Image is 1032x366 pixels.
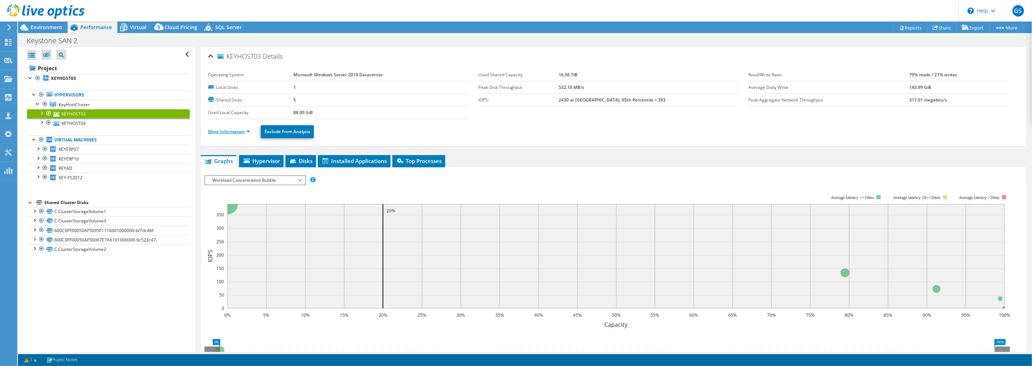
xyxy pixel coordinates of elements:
[27,207,190,216] a: C:ClusterStorageVolume1
[999,312,1010,318] text: 100%
[893,22,928,33] a: Reports
[80,24,112,31] span: Performance
[165,24,197,31] span: Cloud Pricing
[968,8,974,14] svg: \n
[27,163,190,173] a: KEYAD
[396,157,442,164] span: Top Processes
[910,97,947,103] b: 317.61 megabits/s
[27,216,190,226] a: C:ClusterStorageVolume3
[990,22,1023,33] a: More
[206,250,214,262] text: IOPS
[387,208,395,214] text: 20%
[208,96,293,104] label: Shared Disks
[216,239,224,245] text: 250
[910,84,932,90] b: 143.99 GiB
[44,198,190,207] div: Shared Cluster Disks
[884,312,892,318] text: 85%
[1013,5,1024,17] span: GS
[23,37,89,45] h1: Keystone SAN 2
[749,84,910,91] label: Average Daily Write
[910,72,957,78] b: 79% reads / 21% writes
[289,157,312,164] span: Disks
[293,109,313,116] b: 88.00 GiB
[224,312,230,318] text: 0%
[749,96,910,104] label: Peak Aggregate Network Throughput
[293,97,296,103] b: 5
[923,312,931,318] text: 90%
[559,97,666,103] b: 2430 at [GEOGRAPHIC_DATA], 95th Percentile = 393
[59,175,82,181] span: KEY-FS2012
[767,312,776,318] text: 70%
[806,312,815,318] text: 75%
[27,235,190,244] a: 600C0FF00050AF50067E7A6101000000-9c522c47-
[215,24,242,31] span: SQL Server
[749,71,910,78] label: Read/Write Ratio
[456,312,465,318] text: 30%
[41,356,82,365] a: Project Notes
[19,356,42,365] a: 1
[216,212,224,218] text: 350
[293,84,296,90] b: 1
[243,157,280,164] span: Hypervisor
[208,128,250,135] a: More Information
[27,226,190,235] a: 600C0FF00050AF5095F1116001000000-bf7dc46f
[845,312,853,318] text: 80%
[559,84,584,90] b: 532.10 MB/s
[650,312,659,318] text: 55%
[27,145,190,154] a: KEYERP07
[27,74,190,83] a: KEYHOST03
[208,71,293,78] label: Operating System
[27,100,190,109] a: KeyHostCluster
[208,109,293,116] label: Used Local Capacity
[478,84,559,91] label: Peak Disk Throughput
[204,157,233,164] span: Graphs
[27,109,190,118] a: KEYHOST03
[130,24,147,31] span: Virtual
[956,22,990,33] a: Export
[340,312,348,318] text: 15%
[31,24,62,31] span: Environment
[559,72,577,78] b: 16.56 TiB
[261,125,314,138] a: Exclude From Analysis
[222,305,224,311] text: 0
[216,225,224,231] text: 300
[263,312,269,318] text: 5%
[573,312,582,318] text: 45%
[418,312,426,318] text: 25%
[263,52,283,60] span: Details
[219,292,224,298] text: 50
[959,195,1000,200] text: Average latency >20ms
[495,312,504,318] text: 35%
[534,312,543,318] text: 40%
[216,265,224,271] text: 150
[301,312,310,318] text: 10%
[831,195,874,200] tspan: Average latency <=10ms
[27,173,190,182] a: KEY-FS2012
[59,101,90,108] span: KeyHostCluster
[27,244,190,254] a: C:ClusterStorageVolume2
[59,156,79,162] span: KEYERP10
[612,312,621,318] text: 50%
[27,62,190,74] a: Project
[216,279,224,285] text: 100
[27,90,190,100] a: Hypervisors
[478,71,559,78] label: Used Shared Capacity
[604,321,628,329] text: Capacity
[208,84,293,91] label: Local Disks
[927,22,957,33] a: Share
[27,135,190,145] a: Virtual Machines
[51,75,76,81] b: KEYHOST03
[961,312,970,318] text: 95%
[893,195,941,200] tspan: Average latency 10<=20ms
[27,154,190,163] a: KEYERP10
[59,165,72,171] span: KEYAD
[478,96,559,104] label: IOPS:
[689,312,698,318] text: 60%
[728,312,737,318] text: 65%
[293,72,383,78] b: Microsoft Windows Server 2019 Datacenter
[321,157,387,164] span: Installed Applications
[59,146,79,152] span: KEYERP07
[217,53,261,60] span: KEYHOST03
[27,118,190,128] a: KEYHOST04
[216,252,224,258] text: 200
